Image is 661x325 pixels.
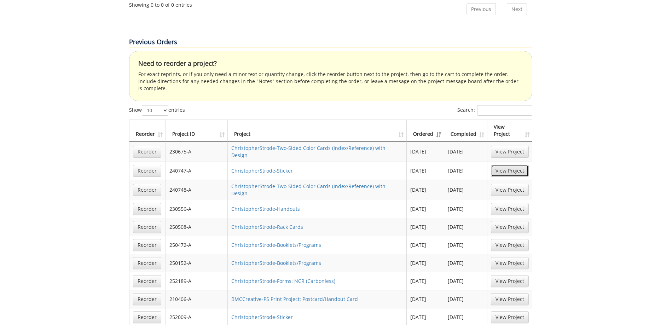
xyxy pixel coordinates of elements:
[133,257,161,269] a: Reorder
[228,120,407,141] th: Project: activate to sort column ascending
[166,120,228,141] th: Project ID: activate to sort column ascending
[491,203,529,215] a: View Project
[166,200,228,218] td: 230556-A
[491,184,529,196] a: View Project
[231,167,293,174] a: ChristopherStrode-Sticker
[166,141,228,162] td: 230675-A
[491,275,529,287] a: View Project
[129,120,166,141] th: Reorder: activate to sort column ascending
[491,311,529,323] a: View Project
[407,141,444,162] td: [DATE]
[487,120,532,141] th: View Project: activate to sort column ascending
[166,180,228,200] td: 240748-A
[444,290,487,308] td: [DATE]
[407,162,444,180] td: [DATE]
[133,311,161,323] a: Reorder
[231,278,335,284] a: ChristopherStrode-Forms: NCR (Carbonless)
[231,145,385,158] a: ChristopherStrode-Two-Sided Color Cards (Index/Reference) with Design
[129,105,185,116] label: Show entries
[444,254,487,272] td: [DATE]
[444,120,487,141] th: Completed: activate to sort column ascending
[444,200,487,218] td: [DATE]
[231,183,385,197] a: ChristopherStrode-Two-Sided Color Cards (Index/Reference) with Design
[407,120,444,141] th: Ordered: activate to sort column ascending
[133,239,161,251] a: Reorder
[133,165,161,177] a: Reorder
[477,105,532,116] input: Search:
[166,162,228,180] td: 240747-A
[133,293,161,305] a: Reorder
[166,290,228,308] td: 210406-A
[133,221,161,233] a: Reorder
[466,3,496,15] a: Previous
[491,221,529,233] a: View Project
[231,314,293,320] a: ChristopherStrode-Sticker
[491,239,529,251] a: View Project
[491,293,529,305] a: View Project
[231,260,321,266] a: ChristopherStrode-Booklets/Programs
[142,105,168,116] select: Showentries
[407,236,444,254] td: [DATE]
[166,254,228,272] td: 250152-A
[444,162,487,180] td: [DATE]
[231,296,358,302] a: BMCCreative-PS Print Project: Postcard/Handout Card
[507,3,527,15] a: Next
[231,205,300,212] a: ChristopherStrode-Handouts
[491,165,529,177] a: View Project
[407,200,444,218] td: [DATE]
[231,224,303,230] a: ChristopherStrode-Rack Cards
[133,203,161,215] a: Reorder
[407,254,444,272] td: [DATE]
[407,218,444,236] td: [DATE]
[457,105,532,116] label: Search:
[166,236,228,254] td: 250472-A
[133,275,161,287] a: Reorder
[138,71,523,92] p: For exact reprints, or if you only need a minor text or quantity change, click the reorder button...
[444,141,487,162] td: [DATE]
[444,272,487,290] td: [DATE]
[231,242,321,248] a: ChristopherStrode-Booklets/Programs
[407,290,444,308] td: [DATE]
[166,272,228,290] td: 252189-A
[129,37,532,47] p: Previous Orders
[491,146,529,158] a: View Project
[444,236,487,254] td: [DATE]
[166,218,228,236] td: 250508-A
[491,257,529,269] a: View Project
[138,60,523,67] h4: Need to reorder a project?
[444,218,487,236] td: [DATE]
[444,180,487,200] td: [DATE]
[133,146,161,158] a: Reorder
[133,184,161,196] a: Reorder
[407,180,444,200] td: [DATE]
[407,272,444,290] td: [DATE]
